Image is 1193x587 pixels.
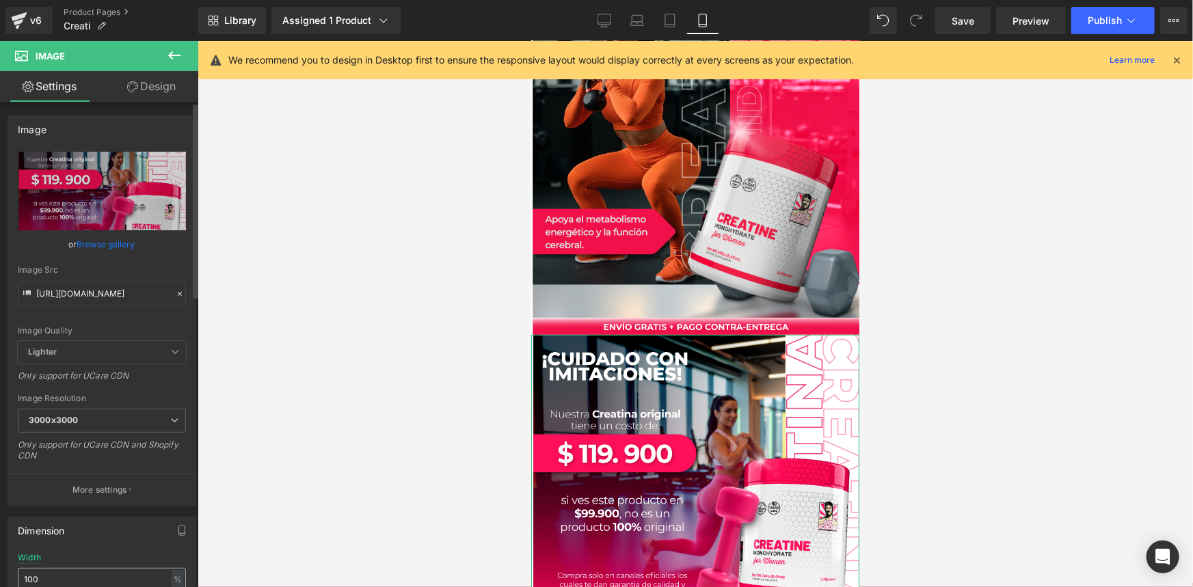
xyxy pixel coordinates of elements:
b: Lighter [28,346,57,357]
a: Product Pages [64,7,198,18]
button: More [1160,7,1188,34]
p: We recommend you to design in Desktop first to ensure the responsive layout would display correct... [228,53,854,68]
div: Image Resolution [18,394,186,403]
b: 3000x3000 [29,415,78,425]
span: Save [952,14,974,28]
div: Assigned 1 Product [282,14,390,27]
a: Learn more [1104,52,1160,68]
button: Undo [870,7,897,34]
a: Desktop [588,7,621,34]
div: Image Quality [18,326,186,336]
a: New Library [198,7,266,34]
button: More settings [8,474,196,506]
a: v6 [5,7,53,34]
button: Redo [902,7,930,34]
a: Laptop [621,7,654,34]
p: More settings [72,484,127,496]
span: Creati [64,21,91,31]
div: Only support for UCare CDN [18,370,186,390]
a: Browse gallery [77,232,135,256]
a: Mobile [686,7,719,34]
div: Only support for UCare CDN and Shopify CDN [18,439,186,470]
span: Publish [1088,15,1122,26]
span: Preview [1013,14,1049,28]
div: Image [18,116,46,135]
span: Library [224,14,256,27]
a: Tablet [654,7,686,34]
div: Width [18,553,41,562]
div: Dimension [18,517,65,536]
div: or [18,237,186,251]
div: v6 [27,12,44,29]
div: Open Intercom Messenger [1147,541,1179,573]
div: Image Src [18,265,186,275]
span: Image [36,51,65,62]
input: Link [18,282,186,305]
a: Preview [996,7,1066,34]
a: Design [102,71,201,102]
button: Publish [1071,7,1155,34]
